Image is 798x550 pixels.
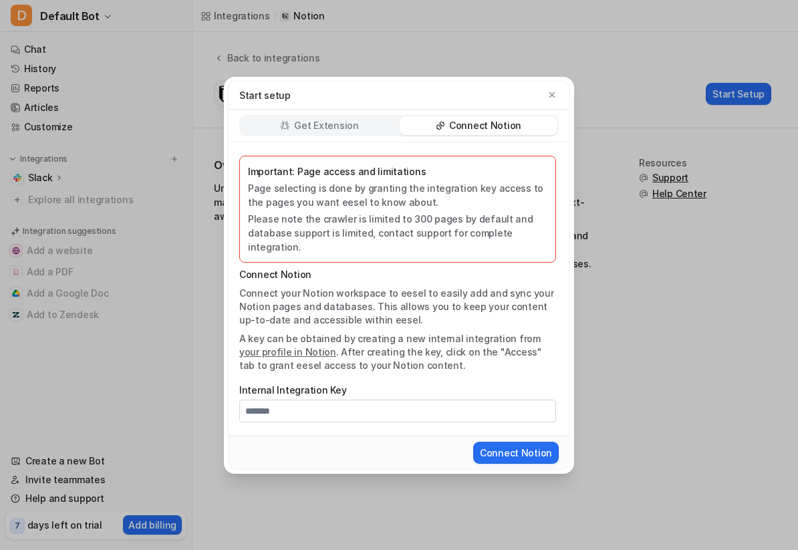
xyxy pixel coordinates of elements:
p: Connect your Notion workspace to eesel to easily add and sync your Notion pages and databases. Th... [239,287,556,327]
p: Connect Notion [239,268,556,281]
a: your profile in Notion [239,346,336,358]
p: Page selecting is done by granting the integration key access to the pages you want eesel to know... [248,181,547,209]
p: Important: Page access and limitations [248,164,547,178]
label: Internal Integration Key [239,383,556,397]
p: Start setup [239,88,291,102]
button: Connect Notion [473,442,559,464]
p: Connect Notion [449,119,521,132]
p: Please note the crawler is limited to 300 pages by default and database support is limited, conta... [248,212,547,254]
p: Get Extension [294,119,358,132]
p: A key can be obtained by creating a new internal integration from . After creating the key, click... [239,332,556,372]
